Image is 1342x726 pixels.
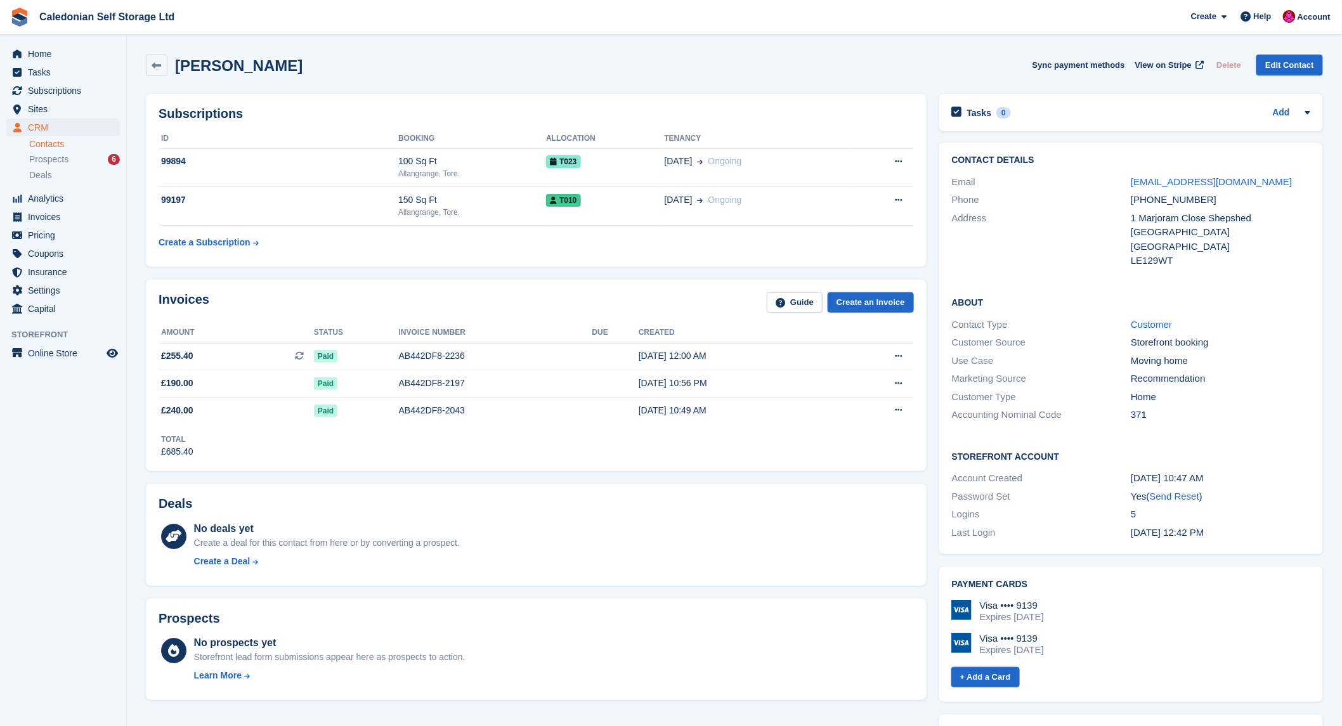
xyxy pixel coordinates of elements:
[28,226,104,244] span: Pricing
[6,208,120,226] a: menu
[665,193,693,207] span: [DATE]
[1256,55,1323,75] a: Edit Contact
[194,536,460,550] div: Create a deal for this contact from here or by converting a prospect.
[708,195,742,205] span: Ongoing
[28,45,104,63] span: Home
[161,377,193,390] span: £190.00
[952,507,1131,522] div: Logins
[639,349,837,363] div: [DATE] 12:00 AM
[399,404,592,417] div: AB442DF8-2043
[1131,225,1310,240] div: [GEOGRAPHIC_DATA]
[28,300,104,318] span: Capital
[399,377,592,390] div: AB442DF8-2197
[11,328,126,341] span: Storefront
[28,100,104,118] span: Sites
[159,193,398,207] div: 99197
[398,207,546,218] div: Allangrange, Tore.
[952,335,1131,350] div: Customer Source
[6,100,120,118] a: menu
[1298,11,1331,23] span: Account
[828,292,914,313] a: Create an Invoice
[398,129,546,149] th: Booking
[1131,354,1310,368] div: Moving home
[29,169,120,182] a: Deals
[34,6,179,27] a: Caledonian Self Storage Ltd
[194,669,242,682] div: Learn More
[161,404,193,417] span: £240.00
[546,194,580,207] span: T010
[398,155,546,168] div: 100 Sq Ft
[952,471,1131,486] div: Account Created
[952,193,1131,207] div: Phone
[639,323,837,343] th: Created
[952,450,1310,462] h2: Storefront Account
[6,263,120,281] a: menu
[6,45,120,63] a: menu
[1211,55,1246,75] button: Delete
[28,190,104,207] span: Analytics
[980,600,1044,611] div: Visa •••• 9139
[952,175,1131,190] div: Email
[952,489,1131,504] div: Password Set
[6,82,120,100] a: menu
[639,377,837,390] div: [DATE] 10:56 PM
[1131,240,1310,254] div: [GEOGRAPHIC_DATA]
[1131,211,1310,226] div: 1 Marjoram Close Shepshed
[161,349,193,363] span: £255.40
[28,208,104,226] span: Invoices
[1131,527,1204,538] time: 2025-08-16 11:42:22 UTC
[28,344,104,362] span: Online Store
[159,155,398,168] div: 99894
[665,155,693,168] span: [DATE]
[1135,59,1192,72] span: View on Stripe
[194,521,460,536] div: No deals yet
[1131,489,1310,504] div: Yes
[546,129,664,149] th: Allocation
[29,169,52,181] span: Deals
[952,390,1131,405] div: Customer Type
[194,555,460,568] a: Create a Deal
[1131,408,1310,422] div: 371
[6,245,120,263] a: menu
[1254,10,1272,23] span: Help
[1150,491,1199,502] a: Send Reset
[952,295,1310,308] h2: About
[1130,55,1207,75] a: View on Stripe
[28,245,104,263] span: Coupons
[952,211,1131,268] div: Address
[1131,319,1172,330] a: Customer
[159,107,914,121] h2: Subscriptions
[194,651,466,664] div: Storefront lead form submissions appear here as prospects to action.
[159,611,220,626] h2: Prospects
[175,57,303,74] h2: [PERSON_NAME]
[314,405,337,417] span: Paid
[980,611,1044,623] div: Expires [DATE]
[28,82,104,100] span: Subscriptions
[105,346,120,361] a: Preview store
[6,344,120,362] a: menu
[29,153,120,166] a: Prospects 6
[159,323,314,343] th: Amount
[952,155,1310,165] h2: Contact Details
[665,129,850,149] th: Tenancy
[399,323,592,343] th: Invoice number
[1131,372,1310,386] div: Recommendation
[194,555,251,568] div: Create a Deal
[159,236,251,249] div: Create a Subscription
[1273,106,1290,120] a: Add
[6,119,120,136] a: menu
[996,107,1011,119] div: 0
[6,63,120,81] a: menu
[159,496,192,511] h2: Deals
[952,580,1310,590] h2: Payment cards
[639,404,837,417] div: [DATE] 10:49 AM
[980,644,1044,656] div: Expires [DATE]
[398,168,546,179] div: Allangrange, Tore.
[592,323,639,343] th: Due
[314,323,399,343] th: Status
[708,156,742,166] span: Ongoing
[951,600,972,620] img: Visa Logo
[1131,193,1310,207] div: [PHONE_NUMBER]
[108,154,120,165] div: 6
[952,526,1131,540] div: Last Login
